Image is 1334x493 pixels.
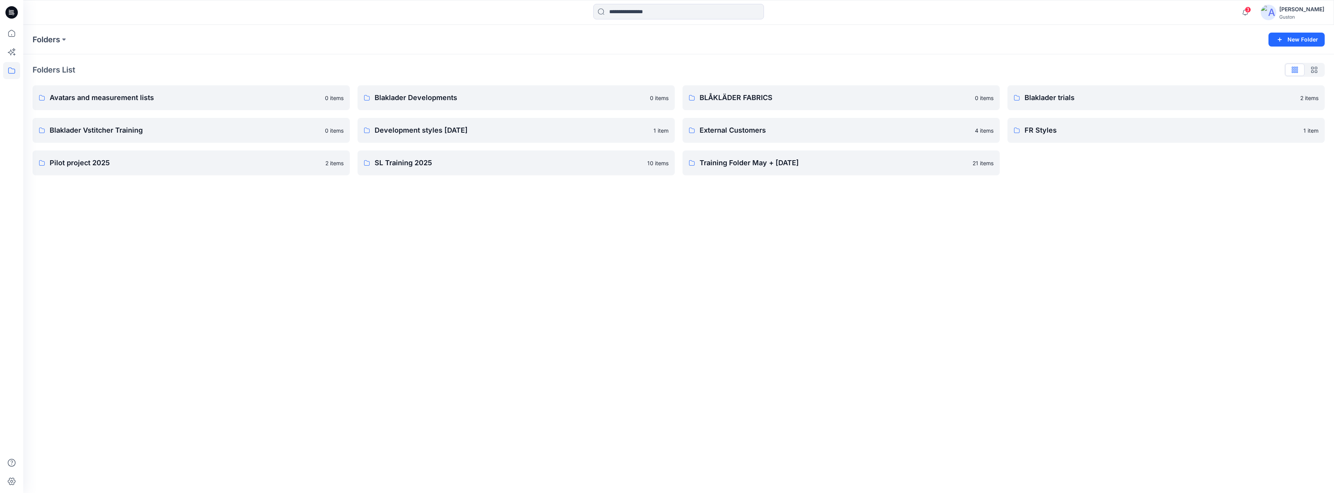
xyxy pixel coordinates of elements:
a: Training Folder May + [DATE]21 items [683,150,1000,175]
p: 1 item [653,126,669,135]
a: FR Styles1 item [1007,118,1325,143]
p: External Customers [700,125,970,136]
p: 0 items [650,94,669,102]
a: Blaklader trials2 items [1007,85,1325,110]
p: Blaklader trials [1025,92,1296,103]
a: SL Training 202510 items [358,150,675,175]
a: Development styles [DATE]1 item [358,118,675,143]
span: 3 [1245,7,1251,13]
p: 2 items [1300,94,1318,102]
p: Training Folder May + [DATE] [700,157,968,168]
a: Pilot project 20252 items [33,150,350,175]
p: 4 items [975,126,994,135]
img: avatar [1261,5,1276,20]
a: External Customers4 items [683,118,1000,143]
p: 0 items [975,94,994,102]
a: BLÅKLÄDER FABRICS0 items [683,85,1000,110]
p: Development styles [DATE] [375,125,649,136]
p: BLÅKLÄDER FABRICS [700,92,970,103]
a: Blaklader Vstitcher Training0 items [33,118,350,143]
p: Avatars and measurement lists [50,92,320,103]
p: 2 items [325,159,344,167]
p: 0 items [325,94,344,102]
button: New Folder [1268,33,1325,47]
p: 0 items [325,126,344,135]
p: Pilot project 2025 [50,157,321,168]
p: Folders List [33,64,75,76]
p: Blaklader Developments [375,92,645,103]
div: Guston [1279,14,1324,20]
p: Blaklader Vstitcher Training [50,125,320,136]
div: [PERSON_NAME] [1279,5,1324,14]
p: FR Styles [1025,125,1299,136]
p: 1 item [1303,126,1318,135]
a: Folders [33,34,60,45]
p: SL Training 2025 [375,157,643,168]
p: 10 items [647,159,669,167]
a: Avatars and measurement lists0 items [33,85,350,110]
p: 21 items [973,159,994,167]
a: Blaklader Developments0 items [358,85,675,110]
